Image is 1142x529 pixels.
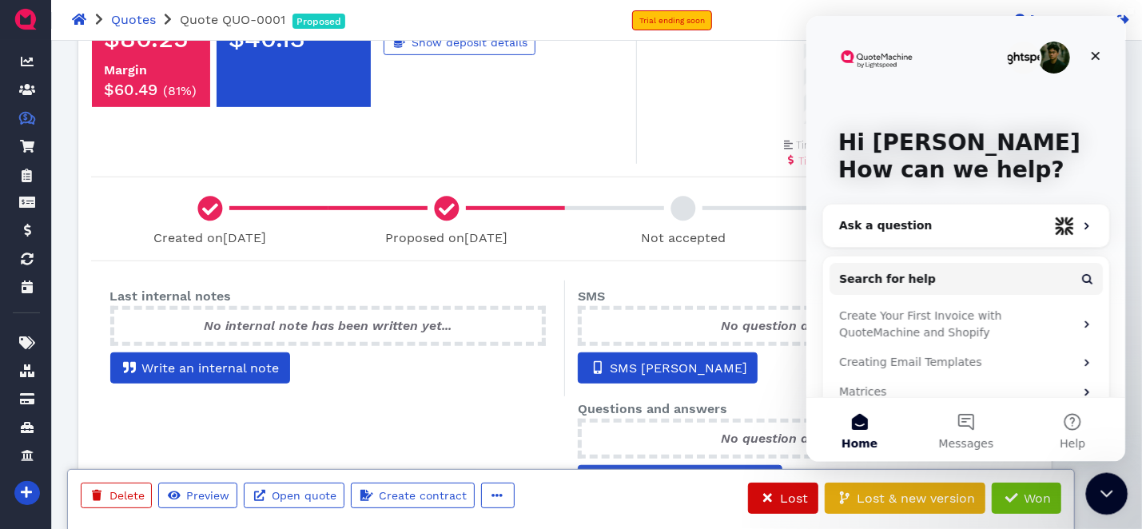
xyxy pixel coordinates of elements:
[384,30,535,55] a: Show deposit details
[180,12,285,27] span: Quote QUO-0001
[81,483,152,508] button: Delete
[23,113,28,121] tspan: $
[13,6,38,32] img: QuoteM_icon_flat.png
[153,230,266,245] span: Created on
[607,360,747,376] span: SMS [PERSON_NAME]
[578,352,758,384] button: SMS [PERSON_NAME]
[105,80,158,99] span: $60.49
[223,230,266,245] span: [DATE]
[158,483,237,508] button: Preview
[806,16,1126,462] iframe: Intercom live chat
[825,483,985,514] button: Lost & new version
[778,491,808,506] span: Lost
[385,230,507,245] span: Proposed on
[110,288,232,304] span: Last internal notes
[1026,14,1106,26] span: [PERSON_NAME]
[377,489,468,502] span: Create contract
[721,431,896,446] span: No question at the moment
[992,483,1061,514] button: Won
[639,16,705,25] span: Trial ending soon
[578,288,605,304] span: SMS
[111,12,156,27] a: Quotes
[799,155,905,167] span: Time spent on pricing
[296,17,341,26] span: Proposed
[164,83,197,98] small: ( )
[632,10,712,30] a: Trial ending soon
[410,36,528,49] span: Show deposit details
[797,139,907,151] span: Time spent on content
[244,483,344,508] a: Open quote
[270,489,337,502] span: Open quote
[1006,12,1106,26] a: [PERSON_NAME]
[578,401,727,416] span: Questions and answers
[721,318,896,333] span: No question at the moment
[204,318,452,333] span: No internal note has been written yet...
[464,230,507,245] span: [DATE]
[140,360,280,376] span: Write an internal note
[110,352,290,384] button: Write an internal note
[854,491,975,506] span: Lost & new version
[185,489,230,502] span: Preview
[748,483,818,514] button: Lost
[169,83,193,98] span: 81%
[1021,491,1051,506] span: Won
[641,230,726,245] span: Not accepted
[107,489,145,502] span: Delete
[1086,473,1128,515] iframe: Intercom live chat
[105,62,148,78] span: Margin
[351,483,475,508] button: Create contract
